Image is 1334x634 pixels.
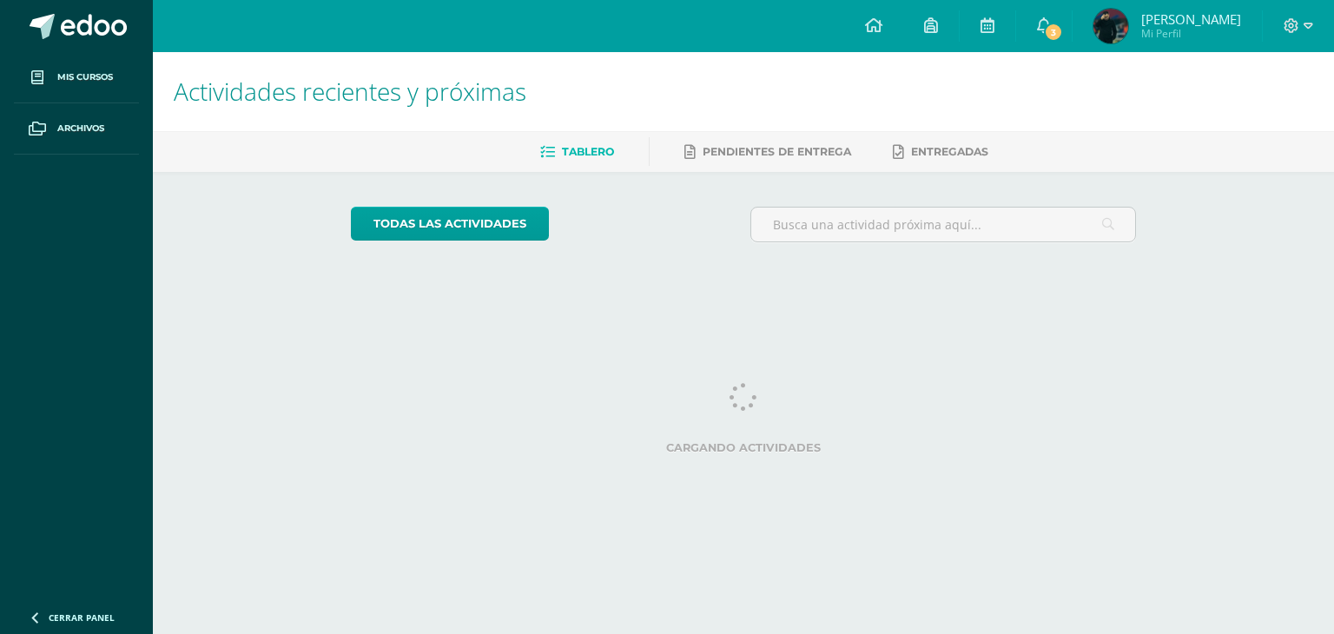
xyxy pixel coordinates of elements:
span: Archivos [57,122,104,135]
span: Cerrar panel [49,611,115,624]
a: Mis cursos [14,52,139,103]
a: Pendientes de entrega [684,138,851,166]
a: Archivos [14,103,139,155]
label: Cargando actividades [351,441,1137,454]
span: Tablero [562,145,614,158]
span: Mis cursos [57,70,113,84]
span: Entregadas [911,145,988,158]
a: Entregadas [893,138,988,166]
span: [PERSON_NAME] [1141,10,1241,28]
input: Busca una actividad próxima aquí... [751,208,1136,241]
span: 3 [1044,23,1063,42]
span: Pendientes de entrega [703,145,851,158]
span: Actividades recientes y próximas [174,75,526,108]
a: todas las Actividades [351,207,549,241]
span: Mi Perfil [1141,26,1241,41]
a: Tablero [540,138,614,166]
img: 8da89365e0c11b9fc2e6a1f51fdb86dd.png [1093,9,1128,43]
